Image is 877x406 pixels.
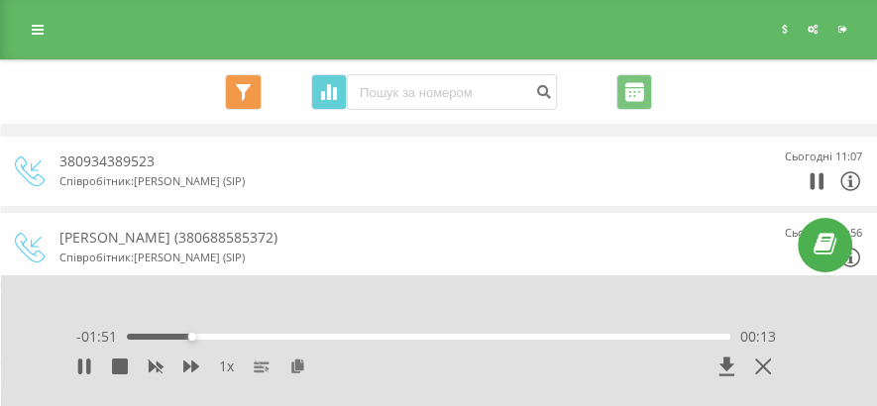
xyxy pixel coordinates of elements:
span: 00:13 [740,327,776,347]
div: Співробітник : [PERSON_NAME] (SIP) [59,171,733,191]
div: Сьогодні 11:07 [785,147,862,166]
div: Сьогодні 10:56 [785,223,862,243]
div: [PERSON_NAME] (380688585372) [59,228,733,248]
div: Співробітник : [PERSON_NAME] (SIP) [59,248,733,267]
input: Пошук за номером [347,74,557,110]
div: Accessibility label [188,333,196,341]
div: 380934389523 [59,152,733,171]
span: 1 x [219,356,234,376]
span: - 01:51 [76,327,127,347]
